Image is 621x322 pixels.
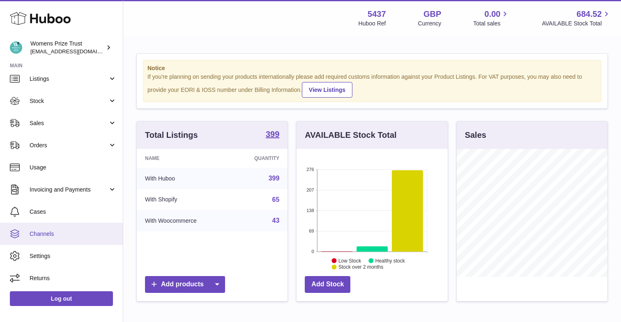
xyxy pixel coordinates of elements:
span: Orders [30,142,108,149]
div: If you're planning on sending your products internationally please add required customs informati... [147,73,597,98]
span: Total sales [473,20,510,27]
span: 684.52 [577,9,602,20]
text: 138 [306,208,314,213]
a: 399 [269,175,280,182]
a: 65 [272,196,280,203]
strong: 5437 [368,9,386,20]
span: 0.00 [485,9,501,20]
text: Healthy stock [375,258,405,263]
strong: 399 [266,130,279,138]
th: Name [137,149,230,168]
img: internalAdmin-5437@internal.huboo.com [10,41,22,54]
span: Usage [30,164,117,171]
h3: Sales [465,130,486,141]
a: 0.00 Total sales [473,9,510,27]
a: 684.52 AVAILABLE Stock Total [542,9,611,27]
span: Sales [30,119,108,127]
span: Channels [30,230,117,238]
td: With Woocommerce [137,210,230,231]
strong: GBP [423,9,441,20]
text: Low Stock [338,258,361,263]
span: Invoicing and Payments [30,186,108,194]
a: View Listings [302,82,352,98]
text: 69 [309,228,314,233]
span: Listings [30,75,108,83]
a: 43 [272,217,280,224]
a: Add products [145,276,225,293]
div: Currency [418,20,442,27]
td: With Huboo [137,168,230,189]
div: Huboo Ref [359,20,386,27]
span: AVAILABLE Stock Total [542,20,611,27]
a: Log out [10,291,113,306]
text: Stock over 2 months [338,264,383,270]
div: Womens Prize Trust [30,40,104,55]
h3: AVAILABLE Stock Total [305,130,396,141]
text: 0 [312,249,314,254]
span: [EMAIL_ADDRESS][DOMAIN_NAME] [30,48,121,55]
text: 207 [306,187,314,192]
text: 276 [306,167,314,172]
a: 399 [266,130,279,140]
strong: Notice [147,64,597,72]
span: Cases [30,208,117,216]
th: Quantity [230,149,287,168]
a: Add Stock [305,276,350,293]
h3: Total Listings [145,130,198,141]
td: With Shopify [137,189,230,210]
span: Settings [30,252,117,260]
span: Stock [30,97,108,105]
span: Returns [30,274,117,282]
